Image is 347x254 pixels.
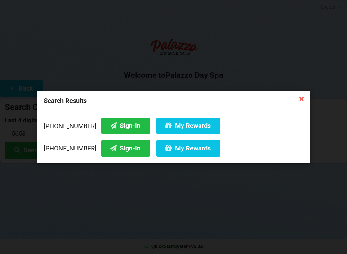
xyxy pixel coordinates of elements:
button: My Rewards [156,117,220,134]
button: My Rewards [156,140,220,156]
div: Search Results [37,91,310,111]
button: Sign-In [101,140,150,156]
button: Sign-In [101,117,150,134]
div: [PHONE_NUMBER] [44,137,303,156]
div: [PHONE_NUMBER] [44,117,303,137]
